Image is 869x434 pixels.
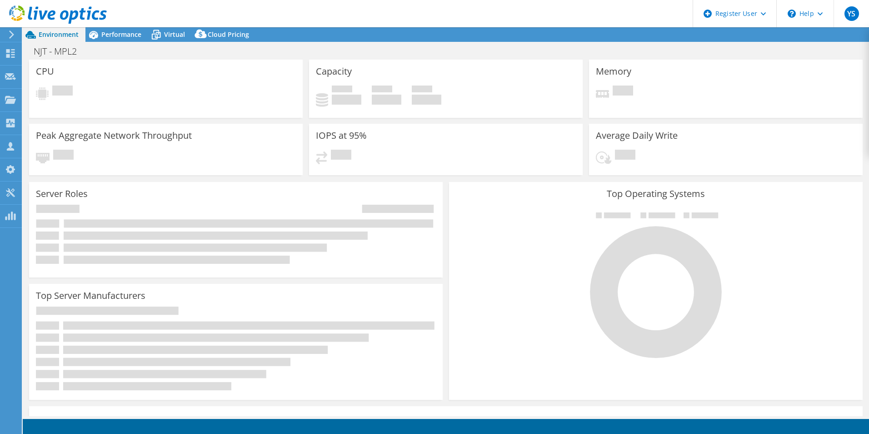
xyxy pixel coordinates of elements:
[788,10,796,18] svg: \n
[596,66,631,76] h3: Memory
[53,150,74,162] span: Pending
[844,6,859,21] span: YS
[316,131,367,141] h3: IOPS at 95%
[36,131,192,141] h3: Peak Aggregate Network Throughput
[101,30,141,39] span: Performance
[39,30,79,39] span: Environment
[332,95,361,105] h4: 0 GiB
[613,86,633,98] span: Pending
[412,86,432,95] span: Total
[36,291,145,301] h3: Top Server Manufacturers
[615,150,635,162] span: Pending
[52,86,73,98] span: Pending
[164,30,185,39] span: Virtual
[412,95,441,105] h4: 0 GiB
[596,131,678,141] h3: Average Daily Write
[372,95,401,105] h4: 0 GiB
[316,66,352,76] h3: Capacity
[36,66,54,76] h3: CPU
[332,86,352,95] span: Used
[456,189,856,199] h3: Top Operating Systems
[36,189,88,199] h3: Server Roles
[372,86,392,95] span: Free
[208,30,249,39] span: Cloud Pricing
[331,150,351,162] span: Pending
[30,46,91,56] h1: NJT - MPL2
